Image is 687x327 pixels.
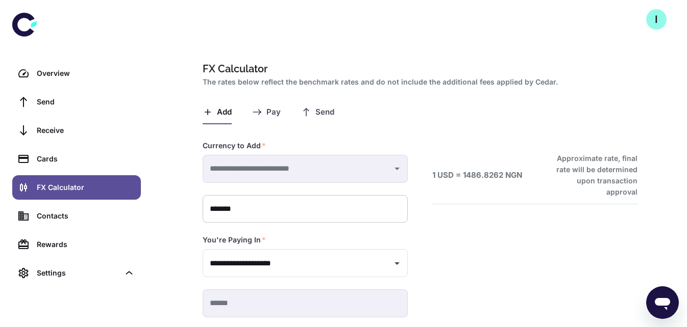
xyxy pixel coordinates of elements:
[266,107,281,117] span: Pay
[390,256,404,270] button: Open
[12,147,141,171] a: Cards
[646,286,679,319] iframe: Button to launch messaging window
[37,239,135,250] div: Rewards
[217,107,232,117] span: Add
[37,153,135,165] div: Cards
[12,232,141,257] a: Rewards
[203,141,266,151] label: Currency to Add
[37,96,135,107] div: Send
[37,182,135,193] div: FX Calculator
[37,210,135,222] div: Contacts
[203,235,266,245] label: You're Paying In
[37,267,119,279] div: Settings
[12,175,141,200] a: FX Calculator
[37,125,135,136] div: Receive
[12,61,141,86] a: Overview
[203,61,633,76] h1: FX Calculator
[432,170,522,181] h6: 1 USD = 1486.8262 NGN
[37,68,135,79] div: Overview
[315,107,334,117] span: Send
[12,118,141,143] a: Receive
[12,90,141,114] a: Send
[203,76,633,88] h2: The rates below reflect the benchmark rates and do not include the additional fees applied by Cedar.
[646,9,667,30] button: I
[12,261,141,285] div: Settings
[545,153,637,198] h6: Approximate rate, final rate will be determined upon transaction approval
[12,204,141,228] a: Contacts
